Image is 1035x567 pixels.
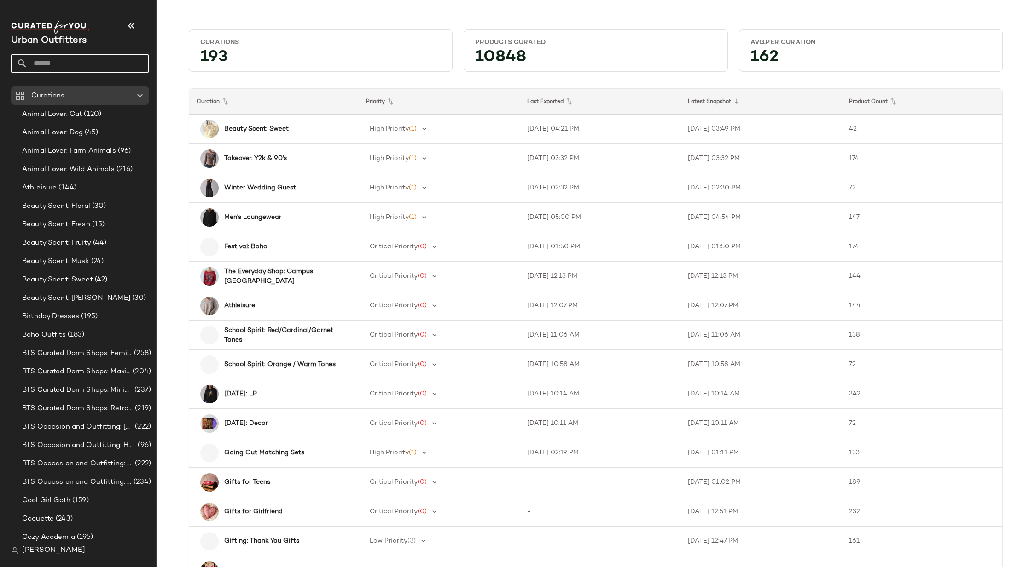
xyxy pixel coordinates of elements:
[370,302,418,309] span: Critical Priority
[520,173,680,203] td: [DATE] 02:32 PM
[200,297,219,315] img: 100256221_012_b
[22,219,90,230] span: Beauty Scent: Fresh
[842,409,1002,438] td: 72
[520,527,680,556] td: -
[842,379,1002,409] td: 342
[370,361,418,368] span: Critical Priority
[418,361,427,368] span: (0)
[224,267,342,286] b: The Everyday Shop: Campus [GEOGRAPHIC_DATA]
[22,330,66,340] span: Boho Outfits
[224,448,304,458] b: Going Out Matching Sets
[842,232,1002,262] td: 174
[22,311,79,322] span: Birthday Dresses
[200,38,441,47] div: Curations
[680,468,841,497] td: [DATE] 01:02 PM
[842,497,1002,527] td: 232
[418,243,427,250] span: (0)
[224,536,299,546] b: Gifting: Thank You Gifts
[200,267,219,286] img: 99422438_060_b
[842,115,1002,144] td: 42
[370,214,409,221] span: High Priority
[224,154,287,163] b: Takeover: Y2k & 90's
[370,126,409,132] span: High Priority
[22,385,133,395] span: BTS Curated Dorm Shops: Minimalist
[842,350,1002,379] td: 72
[680,497,841,527] td: [DATE] 12:51 PM
[133,403,151,414] span: (219)
[520,468,680,497] td: -
[22,422,133,432] span: BTS Occasion and Outfitting: [PERSON_NAME] to Party
[22,477,132,487] span: BTS Occassion and Outfitting: First Day Fits
[90,219,105,230] span: (15)
[370,538,407,544] span: Low Priority
[22,514,54,524] span: Coquette
[680,291,841,321] td: [DATE] 12:07 PM
[90,201,106,212] span: (30)
[520,497,680,527] td: -
[224,389,257,399] b: [DATE]: LP
[409,126,417,132] span: (1)
[418,390,427,397] span: (0)
[743,51,999,68] div: 162
[11,36,87,46] span: Current Company Name
[22,293,130,304] span: Beauty Scent: [PERSON_NAME]
[680,438,841,468] td: [DATE] 01:11 PM
[22,275,93,285] span: Beauty Scent: Sweet
[136,440,151,451] span: (96)
[133,422,151,432] span: (222)
[842,527,1002,556] td: 161
[133,458,151,469] span: (222)
[75,532,93,543] span: (195)
[22,201,90,212] span: Beauty Scent: Floral
[680,115,841,144] td: [DATE] 03:49 PM
[93,275,108,285] span: (42)
[224,183,296,193] b: Winter Wedding Guest
[520,144,680,173] td: [DATE] 03:32 PM
[370,243,418,250] span: Critical Priority
[370,449,409,456] span: High Priority
[409,184,417,191] span: (1)
[224,212,281,222] b: Men’s Loungewear
[418,302,427,309] span: (0)
[224,360,336,369] b: School Spirit: Orange / Warm Tones
[200,503,219,521] img: 93083434_068_b
[82,109,101,120] span: (120)
[520,438,680,468] td: [DATE] 02:19 PM
[200,414,219,433] img: 104010616_050_b
[22,367,131,377] span: BTS Curated Dorm Shops: Maximalist
[22,440,136,451] span: BTS Occasion and Outfitting: Homecoming Dresses
[520,115,680,144] td: [DATE] 04:21 PM
[66,330,85,340] span: (183)
[842,321,1002,350] td: 138
[520,291,680,321] td: [DATE] 12:07 PM
[842,144,1002,173] td: 174
[224,242,267,252] b: Festival: Boho
[418,332,427,338] span: (0)
[57,183,76,193] span: (144)
[224,418,268,428] b: [DATE]: Decor
[224,326,342,345] b: School Spirit: Red/Cardinal/Garnet Tones
[842,438,1002,468] td: 133
[475,38,716,47] div: Products Curated
[200,120,219,138] img: 63333371_012_b
[520,262,680,291] td: [DATE] 12:13 PM
[22,545,85,556] span: [PERSON_NAME]
[680,409,841,438] td: [DATE] 10:11 AM
[370,184,409,191] span: High Priority
[22,403,133,414] span: BTS Curated Dorm Shops: Retro+ Boho
[520,321,680,350] td: [DATE] 11:06 AM
[407,538,416,544] span: (3)
[22,238,91,248] span: Beauty Scent: Fruity
[520,409,680,438] td: [DATE] 10:11 AM
[200,385,219,403] img: 104289319_001_b
[132,477,151,487] span: (234)
[132,348,151,359] span: (258)
[680,379,841,409] td: [DATE] 10:14 AM
[370,155,409,162] span: High Priority
[750,38,991,47] div: Avg.per Curation
[200,473,219,492] img: 105552780_001_b
[409,449,417,456] span: (1)
[680,89,841,115] th: Latest Snapshot
[22,146,116,156] span: Animal Lover: Farm Animals
[520,232,680,262] td: [DATE] 01:50 PM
